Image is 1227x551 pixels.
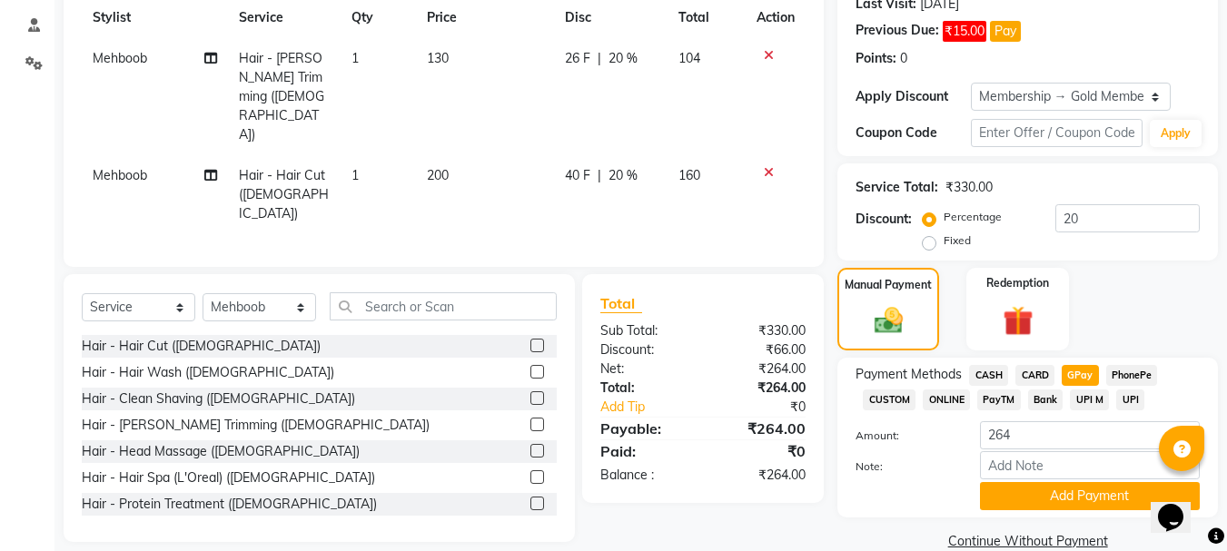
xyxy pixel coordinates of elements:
[587,321,703,340] div: Sub Total:
[330,292,557,320] input: Search or Scan
[239,167,329,221] span: Hair - Hair Cut ([DEMOGRAPHIC_DATA])
[678,50,700,66] span: 104
[980,451,1200,479] input: Add Note
[723,398,820,417] div: ₹0
[1116,389,1144,410] span: UPI
[1070,389,1109,410] span: UPI M
[82,442,360,461] div: Hair - Head Massage ([DEMOGRAPHIC_DATA])
[856,178,938,197] div: Service Total:
[82,416,430,435] div: Hair - [PERSON_NAME] Trimming ([DEMOGRAPHIC_DATA])
[866,304,912,337] img: _cash.svg
[82,363,334,382] div: Hair - Hair Wash ([DEMOGRAPHIC_DATA])
[980,482,1200,510] button: Add Payment
[1106,365,1158,386] span: PhonePe
[427,50,449,66] span: 130
[845,277,932,293] label: Manual Payment
[600,294,642,313] span: Total
[842,458,965,475] label: Note:
[93,167,147,183] span: Mehboob
[1028,389,1064,410] span: Bank
[994,302,1043,339] img: _gift.svg
[587,466,703,485] div: Balance :
[842,428,965,444] label: Amount:
[703,340,819,359] div: ₹66.00
[856,123,970,143] div: Coupon Code
[82,495,377,514] div: Hair - Protein Treatment ([DEMOGRAPHIC_DATA])
[565,49,590,68] span: 26 F
[587,440,703,462] div: Paid:
[980,421,1200,449] input: Amount
[971,119,1143,147] input: Enter Offer / Coupon Code
[990,21,1021,42] button: Pay
[923,389,970,410] span: ONLINE
[587,398,722,417] a: Add Tip
[587,340,703,359] div: Discount:
[82,337,321,356] div: Hair - Hair Cut ([DEMOGRAPHIC_DATA])
[587,359,703,379] div: Net:
[856,87,970,106] div: Apply Discount
[703,418,819,439] div: ₹264.00
[944,232,971,249] label: Fixed
[856,365,962,384] span: Payment Methods
[856,21,939,42] div: Previous Due:
[427,167,449,183] span: 200
[565,166,590,185] span: 40 F
[239,50,324,143] span: Hair - [PERSON_NAME] Trimming ([DEMOGRAPHIC_DATA])
[863,389,915,410] span: CUSTOM
[351,167,359,183] span: 1
[1150,120,1202,147] button: Apply
[977,389,1021,410] span: PayTM
[900,49,907,68] div: 0
[703,379,819,398] div: ₹264.00
[703,321,819,340] div: ₹330.00
[1062,365,1099,386] span: GPay
[703,466,819,485] div: ₹264.00
[678,167,700,183] span: 160
[598,166,601,185] span: |
[609,166,638,185] span: 20 %
[1015,365,1054,386] span: CARD
[82,389,355,408] div: Hair - Clean Shaving ([DEMOGRAPHIC_DATA])
[609,49,638,68] span: 20 %
[93,50,147,66] span: Mehboob
[944,209,1002,225] label: Percentage
[986,275,1049,291] label: Redemption
[841,532,1214,551] a: Continue Without Payment
[703,440,819,462] div: ₹0
[598,49,601,68] span: |
[82,468,375,487] div: Hair - Hair Spa (L'Oreal) ([DEMOGRAPHIC_DATA])
[1151,478,1209,533] iframe: chat widget
[703,359,819,379] div: ₹264.00
[969,365,1008,386] span: CASH
[351,50,359,66] span: 1
[587,379,703,398] div: Total:
[945,178,993,197] div: ₹330.00
[587,418,703,439] div: Payable:
[943,21,986,42] span: ₹15.00
[856,49,896,68] div: Points:
[856,210,912,229] div: Discount:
